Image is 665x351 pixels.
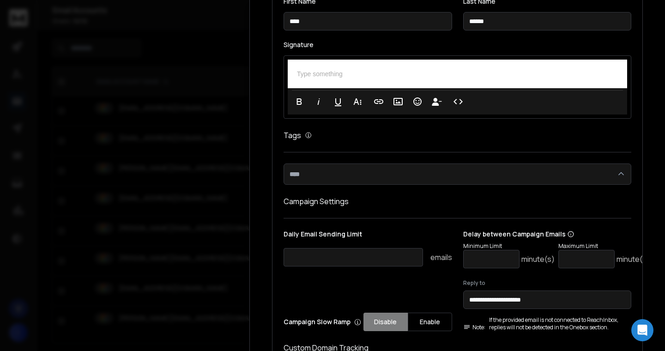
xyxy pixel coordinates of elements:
button: Code View [449,92,467,111]
p: Delay between Campaign Emails [463,230,650,239]
button: Insert Unsubscribe Link [428,92,446,111]
button: Italic (⌘I) [310,92,327,111]
p: Daily Email Sending Limit [284,230,452,242]
label: Reply to [463,279,632,287]
button: Insert Image (⌘P) [389,92,407,111]
p: Campaign Slow Ramp [284,317,361,327]
h1: Tags [284,130,301,141]
div: Open Intercom Messenger [631,319,653,341]
button: More Text [349,92,366,111]
h1: Campaign Settings [284,196,631,207]
span: Note: [463,324,485,331]
p: minute(s) [617,254,650,265]
button: Disable [363,313,408,331]
button: Underline (⌘U) [329,92,347,111]
label: Signature [284,42,631,48]
button: Insert Link (⌘K) [370,92,387,111]
p: Maximum Limit [558,242,650,250]
button: Bold (⌘B) [290,92,308,111]
button: Enable [408,313,452,331]
button: Emoticons [409,92,426,111]
p: minute(s) [521,254,555,265]
p: Minimum Limit [463,242,555,250]
div: If the provided email is not connected to ReachInbox, replies will not be detected in the Onebox ... [463,316,632,331]
p: emails [430,252,452,263]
